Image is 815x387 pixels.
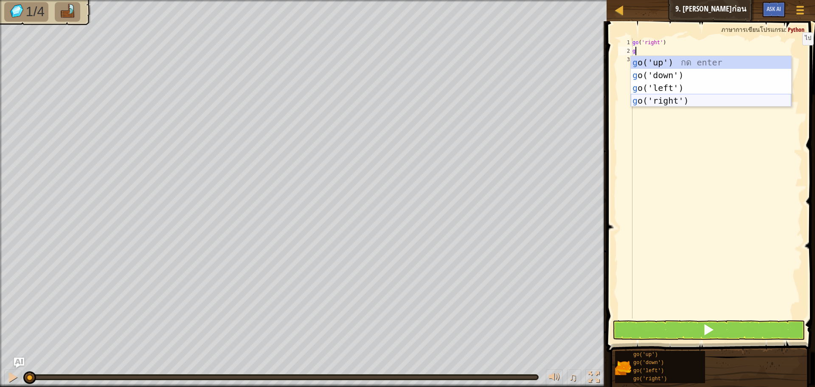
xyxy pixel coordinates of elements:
button: กด Shift+Enter: เรียกใช้โค้ดปัจจุบัน [613,320,805,340]
div: 3 [618,55,632,64]
button: สลับเป็นเต็มจอ [585,370,602,387]
span: Python [788,25,804,34]
span: ภาษาการเขียนโปรแกรม [721,25,785,34]
div: 2 [618,47,632,55]
span: go('up') [633,352,658,358]
li: เก็บอัญมณี [4,2,48,22]
span: : [785,25,788,34]
button: ปรับระดับเสียง [546,370,563,387]
span: go('left') [633,368,664,374]
span: 1/4 [26,4,45,19]
img: portrait.png [615,360,631,376]
li: ไปที่แพ [55,2,80,22]
button: ♫ [567,370,582,387]
button: Ctrl + P: Pause [4,370,21,387]
span: go('down') [633,360,664,366]
button: Ask AI [762,2,785,17]
div: 1 [618,38,632,47]
span: Ask AI [767,5,781,13]
span: go('right') [633,376,667,382]
button: Ask AI [14,358,24,368]
span: ♫ [569,371,577,384]
button: แสดงเมนูเกมส์ [790,2,811,22]
code: ไป [805,35,811,42]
